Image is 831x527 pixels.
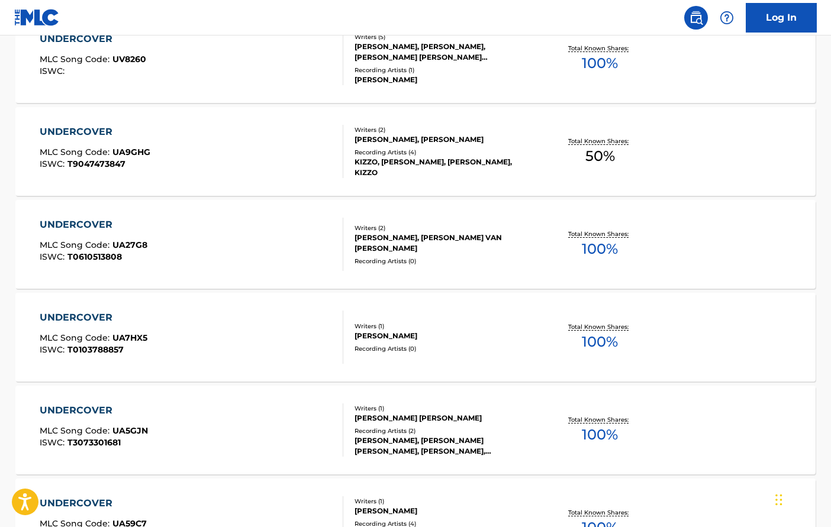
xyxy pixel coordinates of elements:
div: UNDERCOVER [40,311,147,325]
div: Writers ( 5 ) [355,33,533,41]
a: UNDERCOVERMLC Song Code:UA27G8ISWC:T0610513808Writers (2)[PERSON_NAME], [PERSON_NAME] VAN [PERSON... [15,200,816,289]
iframe: Chat Widget [772,470,831,527]
span: MLC Song Code : [40,147,112,157]
span: MLC Song Code : [40,240,112,250]
a: Log In [746,3,817,33]
span: T3073301681 [67,437,121,448]
div: Recording Artists ( 0 ) [355,344,533,353]
a: UNDERCOVERMLC Song Code:UA7HX5ISWC:T0103788857Writers (1)[PERSON_NAME]Recording Artists (0)Total ... [15,293,816,381]
span: ISWC : [40,159,67,169]
span: ISWC : [40,66,67,76]
div: [PERSON_NAME] [355,75,533,85]
div: [PERSON_NAME], [PERSON_NAME] [PERSON_NAME], [PERSON_NAME], [PERSON_NAME], [PERSON_NAME] [PERSON_N... [355,435,533,457]
a: UNDERCOVERMLC Song Code:UV8260ISWC:Writers (5)[PERSON_NAME], [PERSON_NAME], [PERSON_NAME] [PERSON... [15,14,816,103]
span: T0610513808 [67,251,122,262]
div: KIZZO, [PERSON_NAME], [PERSON_NAME], KIZZO [355,157,533,178]
div: [PERSON_NAME], [PERSON_NAME] VAN [PERSON_NAME] [355,232,533,254]
div: Recording Artists ( 0 ) [355,257,533,266]
a: Public Search [684,6,708,30]
span: 50 % [585,146,615,167]
span: ISWC : [40,344,67,355]
span: UA9GHG [112,147,150,157]
span: MLC Song Code : [40,332,112,343]
div: Recording Artists ( 4 ) [355,148,533,157]
p: Total Known Shares: [568,322,632,331]
div: Writers ( 1 ) [355,404,533,413]
div: Writers ( 2 ) [355,125,533,134]
span: UA7HX5 [112,332,147,343]
div: [PERSON_NAME] [PERSON_NAME] [355,413,533,423]
div: Recording Artists ( 2 ) [355,426,533,435]
p: Total Known Shares: [568,44,632,53]
span: 100 % [582,424,618,445]
img: help [720,11,734,25]
img: search [689,11,703,25]
div: UNDERCOVER [40,218,147,232]
div: UNDERCOVER [40,32,146,46]
span: 100 % [582,331,618,353]
p: Total Known Shares: [568,415,632,424]
a: UNDERCOVERMLC Song Code:UA5GJNISWC:T3073301681Writers (1)[PERSON_NAME] [PERSON_NAME]Recording Art... [15,386,816,474]
div: Writers ( 1 ) [355,497,533,506]
span: UA27G8 [112,240,147,250]
div: [PERSON_NAME], [PERSON_NAME], [PERSON_NAME] [PERSON_NAME] [PERSON_NAME] [PERSON_NAME], [PERSON_NAME] [355,41,533,63]
span: 100 % [582,238,618,260]
div: Writers ( 1 ) [355,322,533,331]
p: Total Known Shares: [568,137,632,146]
span: ISWC : [40,437,67,448]
a: UNDERCOVERMLC Song Code:UA9GHGISWC:T9047473847Writers (2)[PERSON_NAME], [PERSON_NAME]Recording Ar... [15,107,816,196]
div: UNDERCOVER [40,125,150,139]
span: UV8260 [112,54,146,64]
span: MLC Song Code : [40,425,112,436]
img: MLC Logo [14,9,60,26]
span: 100 % [582,53,618,74]
div: Help [715,6,739,30]
div: [PERSON_NAME] [355,506,533,516]
span: UA5GJN [112,425,148,436]
span: MLC Song Code : [40,54,112,64]
div: UNDERCOVER [40,403,148,418]
span: T0103788857 [67,344,124,355]
div: [PERSON_NAME] [355,331,533,341]
p: Total Known Shares: [568,229,632,238]
div: Writers ( 2 ) [355,224,533,232]
div: Drag [775,482,782,518]
span: ISWC : [40,251,67,262]
p: Total Known Shares: [568,508,632,517]
div: Recording Artists ( 1 ) [355,66,533,75]
div: UNDERCOVER [40,496,147,510]
div: [PERSON_NAME], [PERSON_NAME] [355,134,533,145]
span: T9047473847 [67,159,125,169]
